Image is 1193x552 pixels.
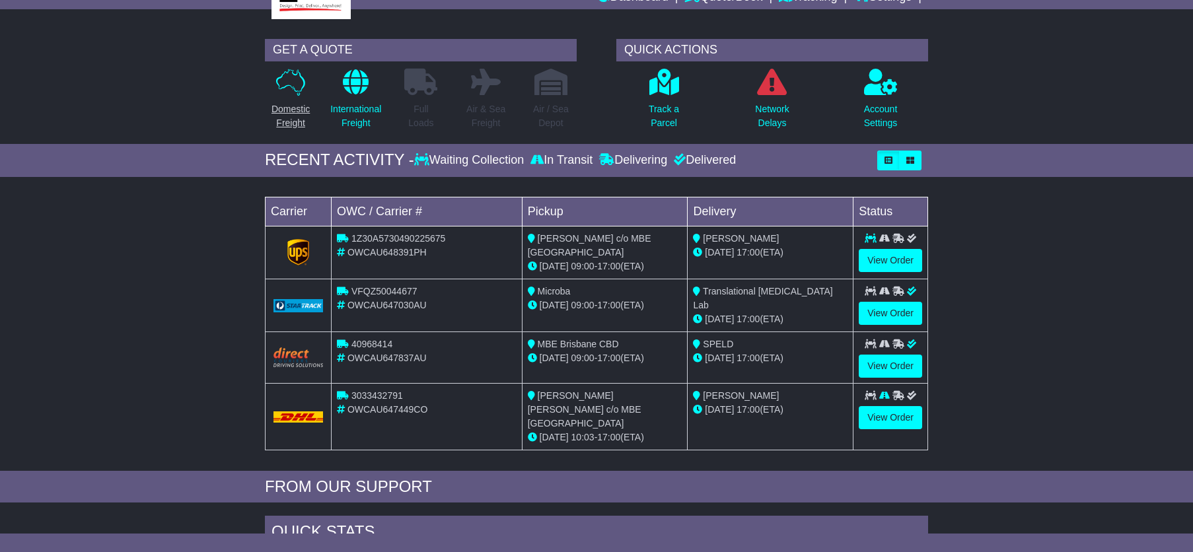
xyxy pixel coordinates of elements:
td: Status [853,197,928,226]
div: (ETA) [693,351,848,365]
a: View Order [859,302,922,325]
span: 17:00 [737,247,760,258]
a: InternationalFreight [330,68,382,137]
a: DomesticFreight [271,68,310,137]
a: View Order [859,355,922,378]
span: 17:00 [597,261,620,271]
a: View Order [859,406,922,429]
span: 40968414 [351,339,392,349]
img: DHL.png [273,411,323,422]
img: GetCarrierServiceLogo [287,239,310,265]
p: Track a Parcel [649,102,679,130]
div: QUICK ACTIONS [616,39,928,61]
span: SPELD [703,339,733,349]
div: Delivering [596,153,670,168]
span: OWCAU647449CO [347,404,427,415]
span: MBE Brisbane CBD [538,339,619,349]
p: Air / Sea Depot [533,102,569,130]
div: Waiting Collection [414,153,527,168]
span: 09:00 [571,353,595,363]
div: (ETA) [693,312,848,326]
span: [DATE] [540,432,569,442]
span: [DATE] [540,261,569,271]
p: Account Settings [864,102,898,130]
a: Track aParcel [648,68,680,137]
p: International Freight [330,102,381,130]
div: Delivered [670,153,736,168]
span: Microba [538,286,571,296]
span: 17:00 [597,432,620,442]
span: 09:00 [571,261,595,271]
span: OWCAU647837AU [347,353,427,363]
span: Translational [MEDICAL_DATA] Lab [693,286,832,310]
div: RECENT ACTIVITY - [265,151,414,170]
span: [DATE] [705,404,734,415]
div: - (ETA) [528,351,682,365]
td: Pickup [522,197,688,226]
span: [PERSON_NAME] [703,390,779,401]
div: - (ETA) [528,259,682,273]
span: 17:00 [737,353,760,363]
p: Air & Sea Freight [466,102,505,130]
span: 17:00 [737,314,760,324]
span: [DATE] [705,247,734,258]
div: - (ETA) [528,431,682,444]
div: In Transit [527,153,596,168]
a: NetworkDelays [754,68,789,137]
span: [PERSON_NAME] [703,233,779,244]
span: VFQZ50044677 [351,286,417,296]
div: FROM OUR SUPPORT [265,477,928,497]
span: [DATE] [540,300,569,310]
img: GetCarrierServiceLogo [273,299,323,312]
span: 1Z30A5730490225675 [351,233,445,244]
span: 09:00 [571,300,595,310]
span: [DATE] [705,314,734,324]
span: 17:00 [597,353,620,363]
p: Network Delays [755,102,789,130]
a: AccountSettings [863,68,898,137]
div: (ETA) [693,246,848,259]
div: - (ETA) [528,298,682,312]
div: (ETA) [693,403,848,417]
img: Direct.png [273,347,323,367]
span: [PERSON_NAME] c/o MBE [GEOGRAPHIC_DATA] [528,233,651,258]
div: GET A QUOTE [265,39,577,61]
span: [DATE] [540,353,569,363]
a: View Order [859,249,922,272]
td: Delivery [688,197,853,226]
div: Quick Stats [265,516,928,551]
span: 17:00 [737,404,760,415]
p: Full Loads [404,102,437,130]
span: OWCAU647030AU [347,300,427,310]
span: 10:03 [571,432,595,442]
td: Carrier [266,197,332,226]
p: Domestic Freight [271,102,310,130]
span: [PERSON_NAME] [PERSON_NAME] c/o MBE [GEOGRAPHIC_DATA] [528,390,641,429]
span: 3033432791 [351,390,403,401]
span: 17:00 [597,300,620,310]
span: OWCAU648391PH [347,247,427,258]
td: OWC / Carrier # [332,197,523,226]
span: [DATE] [705,353,734,363]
